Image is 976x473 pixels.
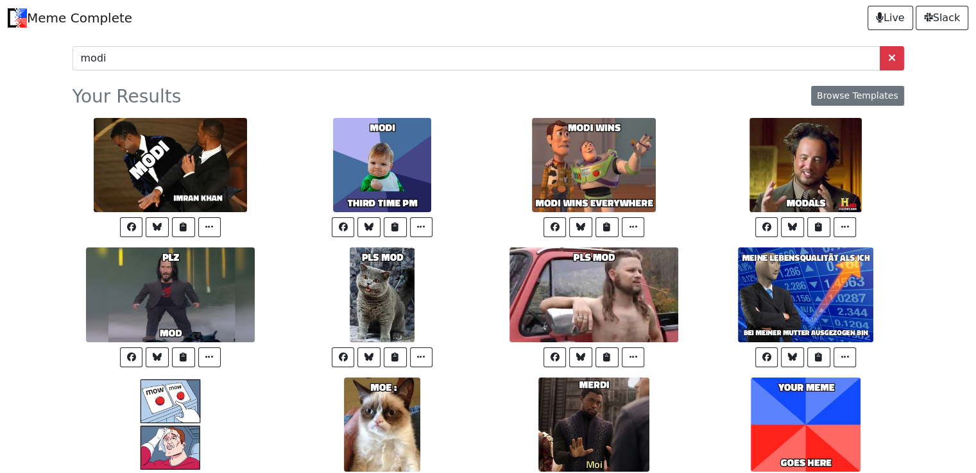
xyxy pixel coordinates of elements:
[751,378,861,472] img: goes_here.jpg
[73,46,880,71] input: Begin typing to search for memes...
[344,378,420,472] img: _moe_:.jpg
[876,10,905,26] span: Live
[868,6,913,30] a: Live
[73,86,205,108] h3: Your Results
[350,247,415,342] img: pls_mod.jpg
[8,8,27,28] img: Meme Complete
[924,10,960,26] span: Slack
[738,247,873,342] img: bei_meiner_mutter_ausgezogen_bin.jpg
[94,118,247,213] img: _imran_khan.jpg
[532,118,656,213] img: modi_wins_everywhere.jpg
[538,378,650,472] img: moi.jpg
[509,247,678,342] img: pls_mod.jpg
[8,5,132,31] a: Meme Complete
[86,247,254,342] img: mod.jpg
[916,6,968,30] a: Slack
[139,378,202,472] img: mow.jpg
[333,118,431,213] img: third_time_pm.jpg
[749,118,862,213] img: modals.jpg
[811,86,904,106] a: Browse Templates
